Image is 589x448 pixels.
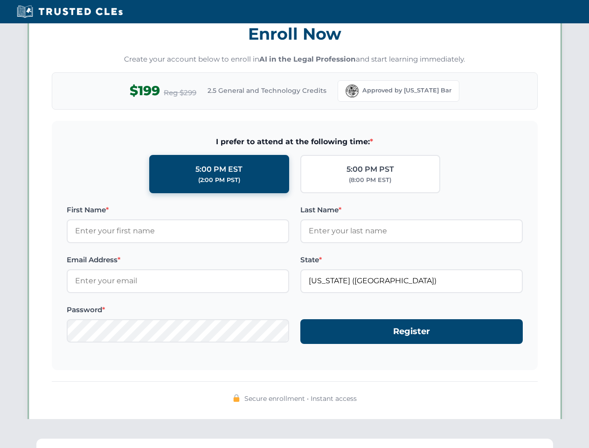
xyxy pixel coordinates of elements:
[208,85,326,96] span: 2.5 General and Technology Credits
[67,254,289,266] label: Email Address
[67,219,289,243] input: Enter your first name
[67,269,289,293] input: Enter your email
[244,393,357,404] span: Secure enrollment • Instant access
[233,394,240,402] img: 🔒
[130,80,160,101] span: $199
[362,86,451,95] span: Approved by [US_STATE] Bar
[195,163,243,175] div: 5:00 PM EST
[52,54,538,65] p: Create your account below to enroll in and start learning immediately.
[67,204,289,216] label: First Name
[300,269,523,293] input: Florida (FL)
[67,136,523,148] span: I prefer to attend at the following time:
[300,319,523,344] button: Register
[349,175,391,185] div: (8:00 PM EST)
[346,84,359,98] img: Florida Bar
[259,55,356,63] strong: AI in the Legal Profession
[346,163,394,175] div: 5:00 PM PST
[52,19,538,49] h3: Enroll Now
[198,175,240,185] div: (2:00 PM PST)
[14,5,125,19] img: Trusted CLEs
[67,304,289,315] label: Password
[300,219,523,243] input: Enter your last name
[300,204,523,216] label: Last Name
[300,254,523,266] label: State
[164,87,196,98] span: Reg $299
